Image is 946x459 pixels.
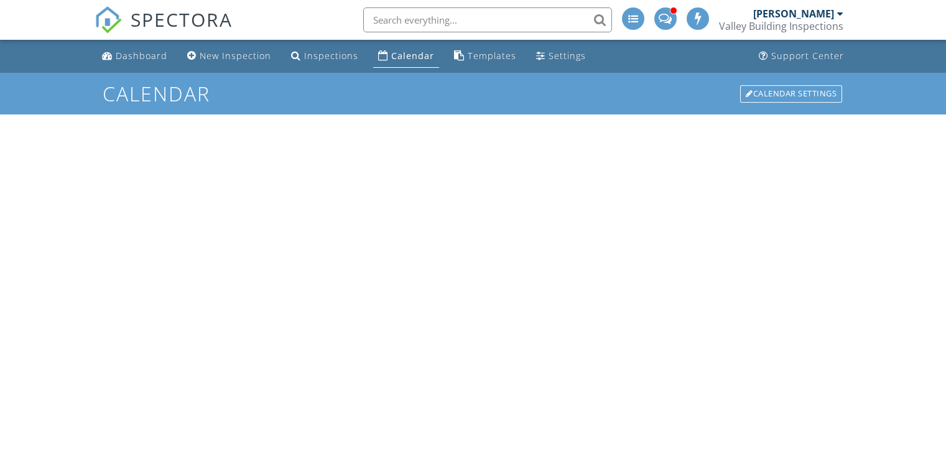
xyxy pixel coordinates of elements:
[719,20,843,32] div: Valley Building Inspections
[549,50,586,62] div: Settings
[363,7,612,32] input: Search everything...
[753,7,834,20] div: [PERSON_NAME]
[391,50,434,62] div: Calendar
[103,83,843,104] h1: Calendar
[182,45,276,68] a: New Inspection
[286,45,363,68] a: Inspections
[95,6,122,34] img: The Best Home Inspection Software - Spectora
[449,45,521,68] a: Templates
[131,6,233,32] span: SPECTORA
[95,17,233,43] a: SPECTORA
[200,50,271,62] div: New Inspection
[468,50,516,62] div: Templates
[116,50,167,62] div: Dashboard
[304,50,358,62] div: Inspections
[373,45,439,68] a: Calendar
[531,45,591,68] a: Settings
[754,45,849,68] a: Support Center
[771,50,844,62] div: Support Center
[740,85,842,103] div: Calendar Settings
[739,84,843,104] a: Calendar Settings
[97,45,172,68] a: Dashboard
